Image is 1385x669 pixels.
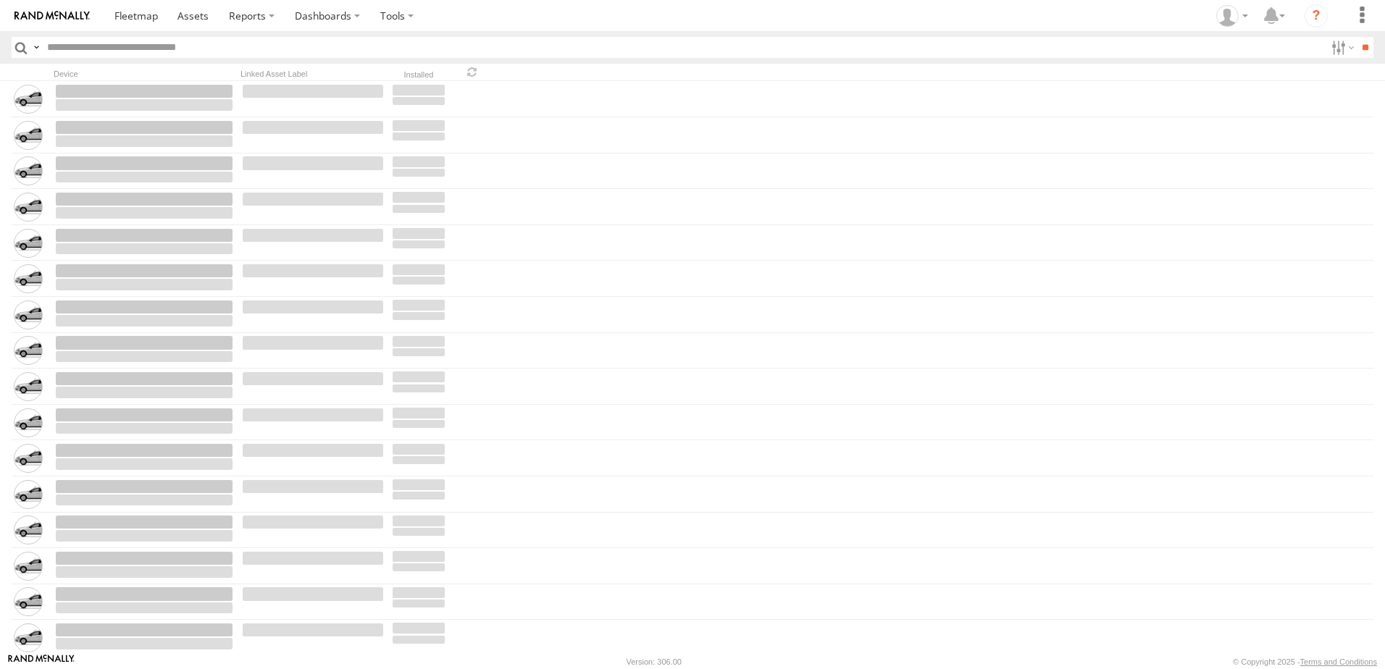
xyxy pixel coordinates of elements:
label: Search Filter Options [1326,37,1357,58]
div: © Copyright 2025 - [1233,657,1377,666]
div: Polly Makim [1211,5,1253,27]
div: Version: 306.00 [627,657,682,666]
a: Terms and Conditions [1300,657,1377,666]
div: Device [54,69,235,79]
a: Visit our Website [8,655,75,669]
i: ? [1305,4,1328,28]
div: Linked Asset Label [240,69,385,79]
div: Installed [391,72,446,79]
label: Search Query [30,37,42,58]
img: rand-logo.svg [14,11,90,21]
span: Refresh [464,65,481,79]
